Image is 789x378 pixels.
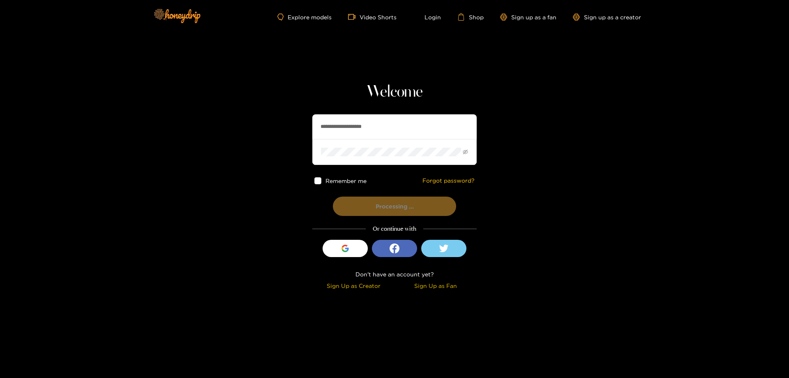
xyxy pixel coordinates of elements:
a: Login [413,13,441,21]
a: Video Shorts [348,13,397,21]
span: Remember me [325,178,367,184]
div: Or continue with [312,224,477,234]
div: Don't have an account yet? [312,269,477,279]
span: eye-invisible [463,149,468,155]
a: Sign up as a creator [573,14,641,21]
a: Sign up as a fan [500,14,556,21]
div: Sign Up as Creator [314,281,392,290]
a: Shop [457,13,484,21]
a: Explore models [277,14,332,21]
button: Processing ... [333,197,456,216]
a: Forgot password? [422,177,475,184]
div: Sign Up as Fan [397,281,475,290]
span: video-camera [348,13,360,21]
h1: Welcome [312,82,477,102]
